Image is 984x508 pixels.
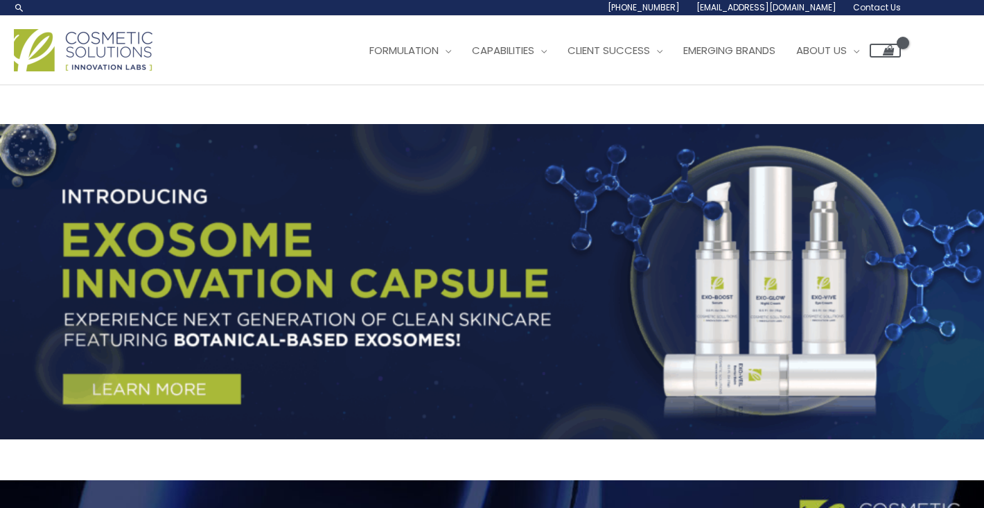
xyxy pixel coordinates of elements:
a: Emerging Brands [673,30,786,71]
span: Contact Us [853,1,901,13]
span: Formulation [369,43,439,58]
nav: Site Navigation [349,30,901,71]
a: Search icon link [14,2,25,13]
img: Cosmetic Solutions Logo [14,29,152,71]
a: Formulation [359,30,462,71]
a: Client Success [557,30,673,71]
a: About Us [786,30,870,71]
span: Client Success [568,43,650,58]
span: [EMAIL_ADDRESS][DOMAIN_NAME] [696,1,836,13]
span: Emerging Brands [683,43,775,58]
span: About Us [796,43,847,58]
span: [PHONE_NUMBER] [608,1,680,13]
span: Capabilities [472,43,534,58]
a: Capabilities [462,30,557,71]
a: View Shopping Cart, empty [870,44,901,58]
